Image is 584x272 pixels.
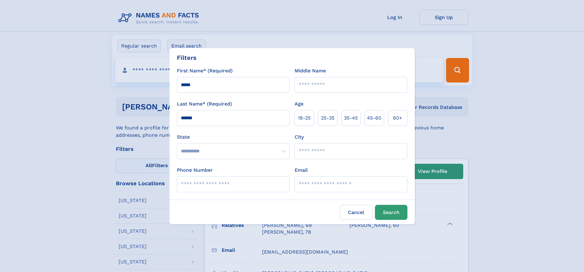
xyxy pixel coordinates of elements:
button: Search [375,205,407,220]
label: First Name* (Required) [177,67,233,75]
label: Phone Number [177,167,213,174]
label: State [177,133,290,141]
label: Middle Name [295,67,326,75]
label: Cancel [340,205,372,220]
label: Age [295,100,303,108]
span: 60+ [393,114,402,122]
span: 18‑25 [298,114,311,122]
label: City [295,133,304,141]
label: Last Name* (Required) [177,100,232,108]
label: Email [295,167,308,174]
span: 25‑35 [321,114,334,122]
span: 45‑60 [367,114,381,122]
span: 35‑45 [344,114,358,122]
div: Filters [177,53,197,62]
